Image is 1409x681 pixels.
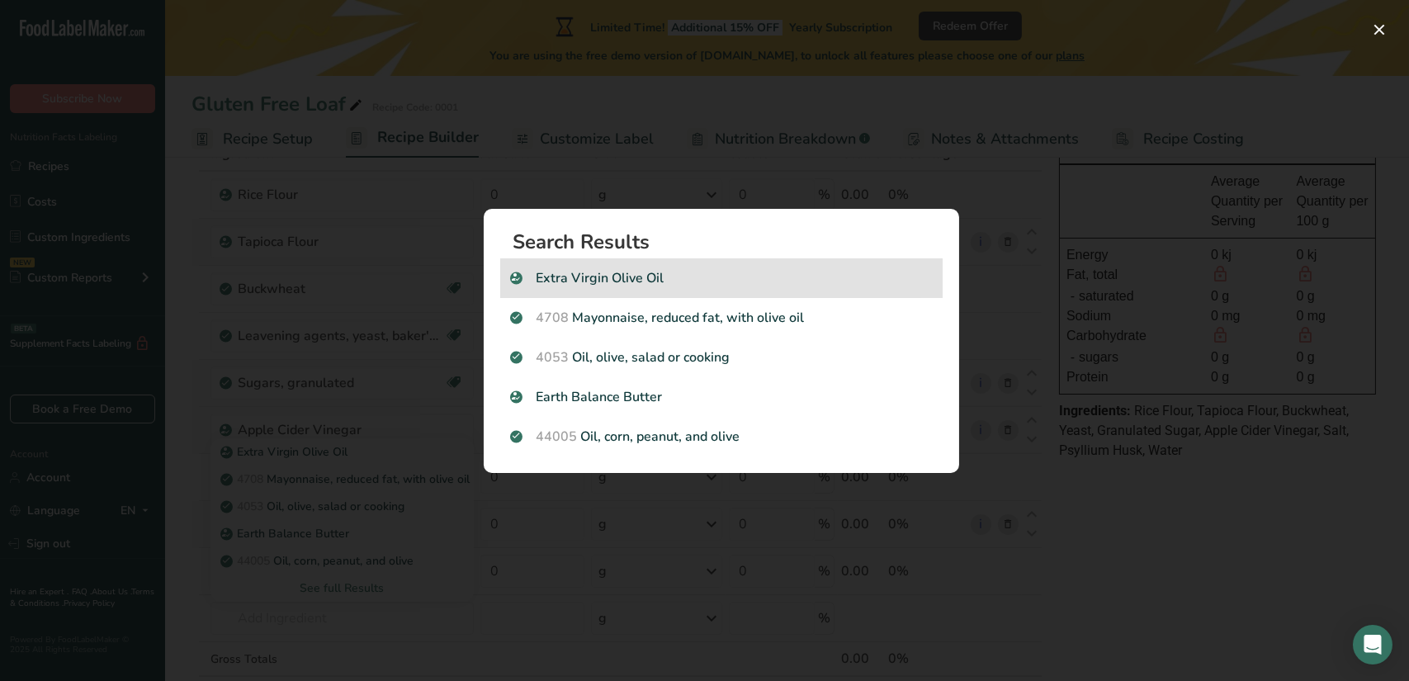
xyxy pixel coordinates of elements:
[513,232,943,252] h1: Search Results
[510,268,933,288] p: Extra Virgin Olive Oil
[537,309,570,327] span: 4708
[1353,625,1392,664] div: Open Intercom Messenger
[537,428,578,446] span: 44005
[510,387,933,407] p: Earth Balance Butter
[510,348,933,367] p: Oil, olive, salad or cooking
[510,427,933,447] p: Oil, corn, peanut, and olive
[537,348,570,367] span: 4053
[510,308,933,328] p: Mayonnaise, reduced fat, with olive oil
